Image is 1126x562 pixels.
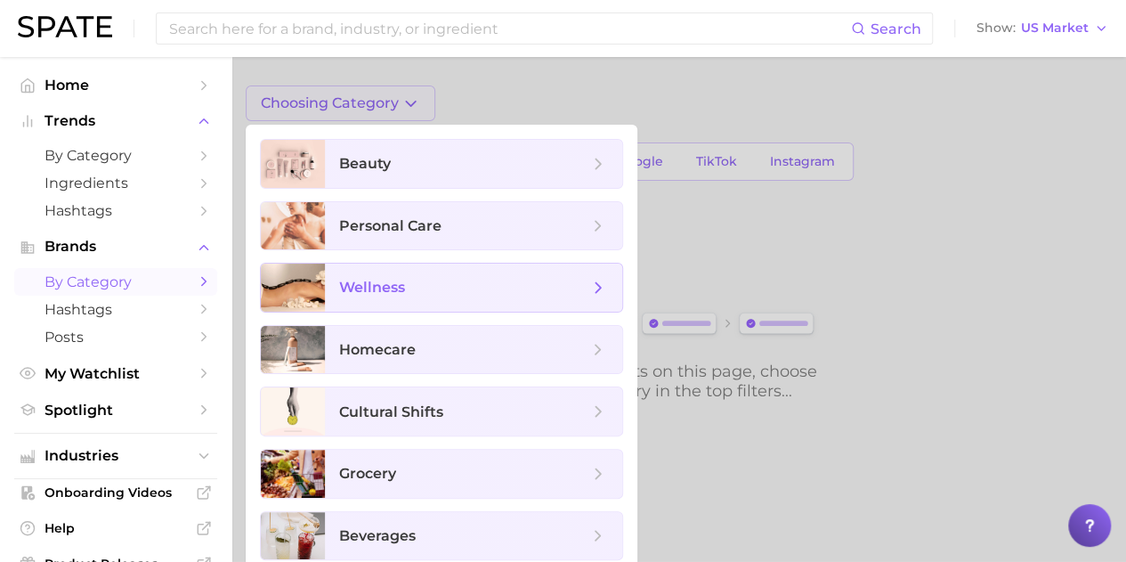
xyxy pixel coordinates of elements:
[45,485,187,501] span: Onboarding Videos
[339,279,405,296] span: wellness
[167,13,851,44] input: Search here for a brand, industry, or ingredient
[14,233,217,260] button: Brands
[45,329,187,346] span: Posts
[14,323,217,351] a: Posts
[45,77,187,94] span: Home
[14,396,217,424] a: Spotlight
[976,23,1016,33] span: Show
[45,175,187,191] span: Ingredients
[14,169,217,197] a: Ingredients
[45,402,187,419] span: Spotlight
[972,17,1113,40] button: ShowUS Market
[45,273,187,290] span: by Category
[45,113,187,129] span: Trends
[14,443,217,469] button: Industries
[339,527,416,544] span: beverages
[14,108,217,134] button: Trends
[14,515,217,542] a: Help
[339,155,391,172] span: beauty
[14,142,217,169] a: by Category
[18,16,112,37] img: SPATE
[45,202,187,219] span: Hashtags
[1021,23,1089,33] span: US Market
[45,147,187,164] span: by Category
[14,360,217,387] a: My Watchlist
[339,403,443,420] span: cultural shifts
[339,465,396,482] span: grocery
[45,448,187,464] span: Industries
[14,71,217,99] a: Home
[14,197,217,224] a: Hashtags
[45,365,187,382] span: My Watchlist
[339,341,416,358] span: homecare
[871,20,921,37] span: Search
[45,239,187,255] span: Brands
[14,479,217,506] a: Onboarding Videos
[14,296,217,323] a: Hashtags
[45,520,187,536] span: Help
[45,301,187,318] span: Hashtags
[14,268,217,296] a: by Category
[339,217,441,234] span: personal care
